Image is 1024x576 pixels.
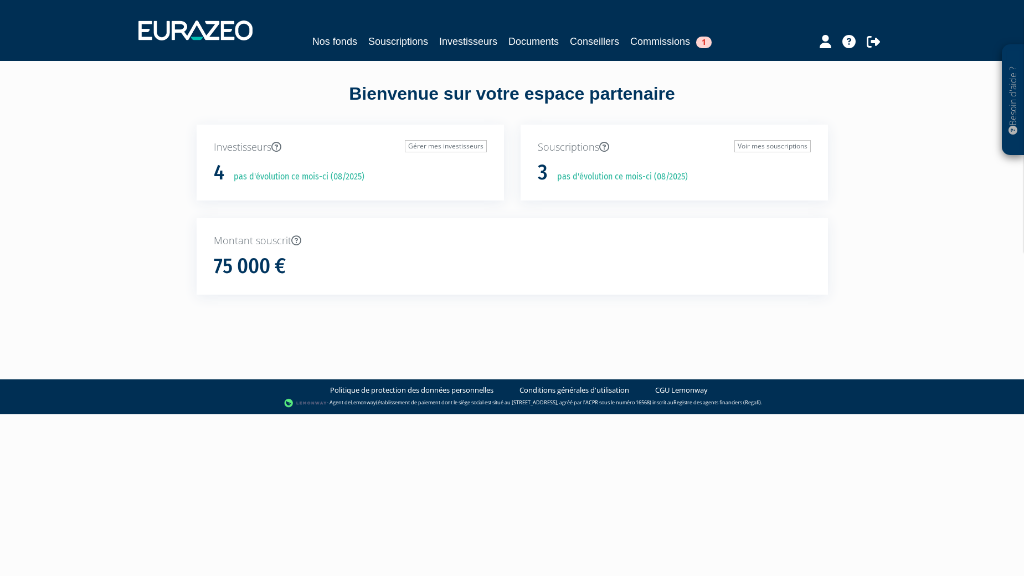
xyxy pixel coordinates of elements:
[439,34,497,49] a: Investisseurs
[226,171,364,183] p: pas d'évolution ce mois-ci (08/2025)
[508,34,559,49] a: Documents
[214,234,811,248] p: Montant souscrit
[673,399,761,406] a: Registre des agents financiers (Regafi)
[734,140,811,152] a: Voir mes souscriptions
[368,34,428,49] a: Souscriptions
[549,171,688,183] p: pas d'évolution ce mois-ci (08/2025)
[630,34,712,49] a: Commissions1
[188,81,836,125] div: Bienvenue sur votre espace partenaire
[655,385,708,395] a: CGU Lemonway
[696,37,712,48] span: 1
[405,140,487,152] a: Gérer mes investisseurs
[138,20,253,40] img: 1732889491-logotype_eurazeo_blanc_rvb.png
[538,161,548,184] h1: 3
[214,255,286,278] h1: 75 000 €
[284,398,327,409] img: logo-lemonway.png
[312,34,357,49] a: Nos fonds
[351,399,376,406] a: Lemonway
[538,140,811,155] p: Souscriptions
[214,140,487,155] p: Investisseurs
[570,34,619,49] a: Conseillers
[330,385,493,395] a: Politique de protection des données personnelles
[519,385,629,395] a: Conditions générales d'utilisation
[11,398,1013,409] div: - Agent de (établissement de paiement dont le siège social est situé au [STREET_ADDRESS], agréé p...
[1007,50,1020,150] p: Besoin d'aide ?
[214,161,224,184] h1: 4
